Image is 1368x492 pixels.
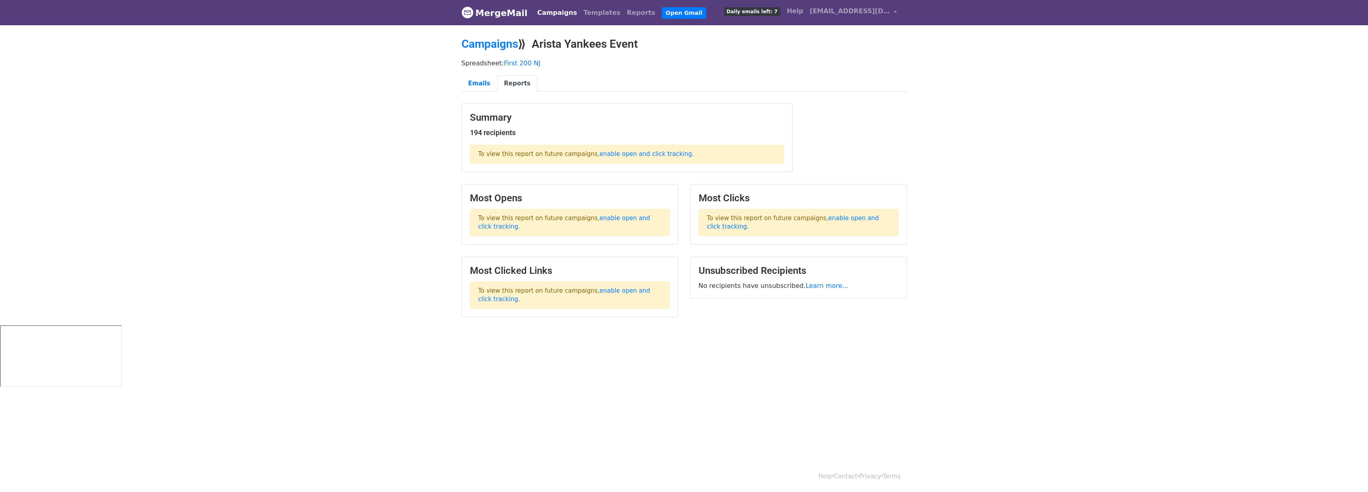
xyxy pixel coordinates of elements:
[470,281,670,309] p: To view this report on future campaigns, .
[699,281,898,290] p: No recipients have unsubscribed.
[1328,454,1368,492] iframe: Chat Widget
[834,473,857,480] a: Contact
[624,5,659,21] a: Reports
[580,5,624,21] a: Templates
[461,59,907,67] p: Spreadsheet:
[461,75,497,92] a: Emails
[807,3,900,22] a: [EMAIL_ADDRESS][DOMAIN_NAME]
[699,265,898,277] h3: Unsubscribed Recipients
[662,7,706,19] a: Open Gmail
[504,59,541,67] a: First 200 NJ
[470,209,670,236] p: To view this report on future campaigns, .
[461,4,528,21] a: MergeMail
[699,209,898,236] p: To view this report on future campaigns, .
[600,150,692,158] a: enable open and click tracking
[806,282,849,290] a: Learn more...
[699,192,898,204] h3: Most Clicks
[461,37,518,51] a: Campaigns
[470,128,784,137] h5: 194 recipients
[534,5,580,21] a: Campaigns
[883,473,900,480] a: Terms
[470,145,784,164] p: To view this report on future campaigns, .
[724,7,781,16] span: Daily emails left: 7
[810,6,890,16] span: [EMAIL_ADDRESS][DOMAIN_NAME]
[470,112,784,124] h3: Summary
[859,473,881,480] a: Privacy
[721,3,784,19] a: Daily emails left: 7
[470,192,670,204] h3: Most Opens
[784,3,807,19] a: Help
[461,37,907,51] h2: ⟫ Arista Yankees Event
[818,473,832,480] a: Help
[497,75,537,92] a: Reports
[470,265,670,277] h3: Most Clicked Links
[461,6,474,18] img: MergeMail logo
